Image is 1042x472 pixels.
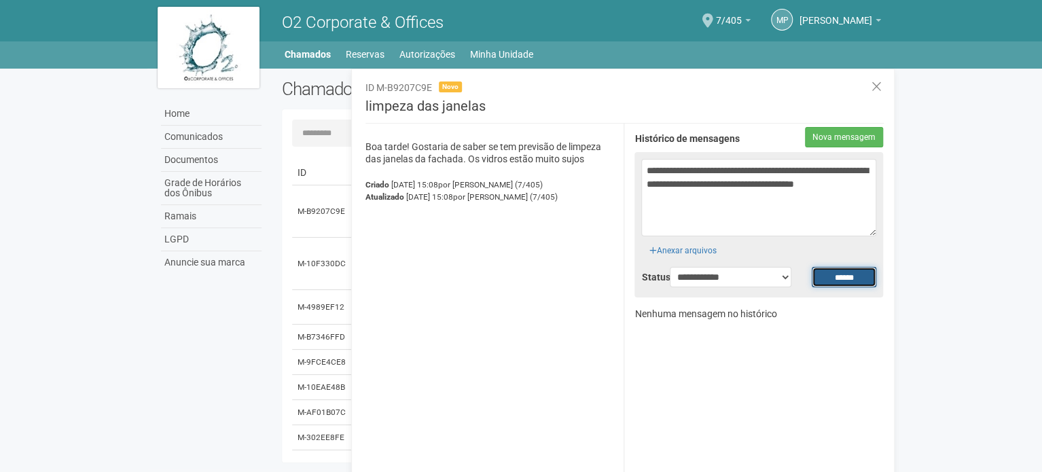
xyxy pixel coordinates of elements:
[391,180,543,189] span: [DATE] 15:08
[292,325,353,350] td: M-B7346FFD
[641,271,649,283] label: Status
[292,350,353,375] td: M-9FCE4CE8
[634,308,883,320] p: Nenhuma mensagem no histórico
[282,13,444,32] span: O2 Corporate & Offices
[365,192,404,202] strong: Atualizado
[292,238,353,290] td: M-10F330DC
[292,400,353,425] td: M-AF01B07C
[406,192,558,202] span: [DATE] 15:08
[634,134,739,145] strong: Histórico de mensagens
[161,103,262,126] a: Home
[800,17,881,28] a: [PERSON_NAME]
[365,141,614,165] p: Boa tarde! Gostaria de saber se tem previsão de limpeza das janelas da fachada. Os vidros estão m...
[161,251,262,274] a: Anuncie sua marca
[292,425,353,450] td: M-302EE8FE
[453,192,558,202] span: por [PERSON_NAME] (7/405)
[161,126,262,149] a: Comunicados
[365,180,389,189] strong: Criado
[292,290,353,325] td: M-4989EF12
[285,45,331,64] a: Chamados
[365,82,432,93] span: ID M-B9207C9E
[292,375,353,400] td: M-10EAE48B
[771,9,793,31] a: MP
[292,160,353,185] td: ID
[346,45,384,64] a: Reservas
[282,79,521,99] h2: Chamados
[438,180,543,189] span: por [PERSON_NAME] (7/405)
[292,185,353,238] td: M-B9207C9E
[365,99,884,124] h3: limpeza das janelas
[470,45,533,64] a: Minha Unidade
[641,236,723,257] div: Anexar arquivos
[439,81,462,92] span: Novo
[805,127,883,147] button: Nova mensagem
[161,172,262,205] a: Grade de Horários dos Ônibus
[161,228,262,251] a: LGPD
[716,17,751,28] a: 7/405
[161,149,262,172] a: Documentos
[161,205,262,228] a: Ramais
[800,2,872,26] span: Marcia Porto
[158,7,259,88] img: logo.jpg
[716,2,742,26] span: 7/405
[399,45,455,64] a: Autorizações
